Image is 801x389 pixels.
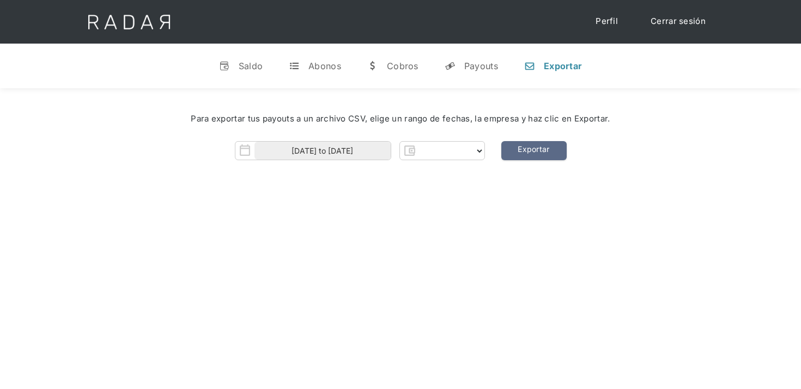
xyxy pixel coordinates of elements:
[308,60,341,71] div: Abonos
[33,113,768,125] div: Para exportar tus payouts a un archivo CSV, elige un rango de fechas, la empresa y haz clic en Ex...
[464,60,498,71] div: Payouts
[239,60,263,71] div: Saldo
[235,141,485,160] form: Form
[544,60,582,71] div: Exportar
[445,60,456,71] div: y
[640,11,717,32] a: Cerrar sesión
[289,60,300,71] div: t
[501,141,567,160] a: Exportar
[367,60,378,71] div: w
[219,60,230,71] div: v
[524,60,535,71] div: n
[387,60,418,71] div: Cobros
[585,11,629,32] a: Perfil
